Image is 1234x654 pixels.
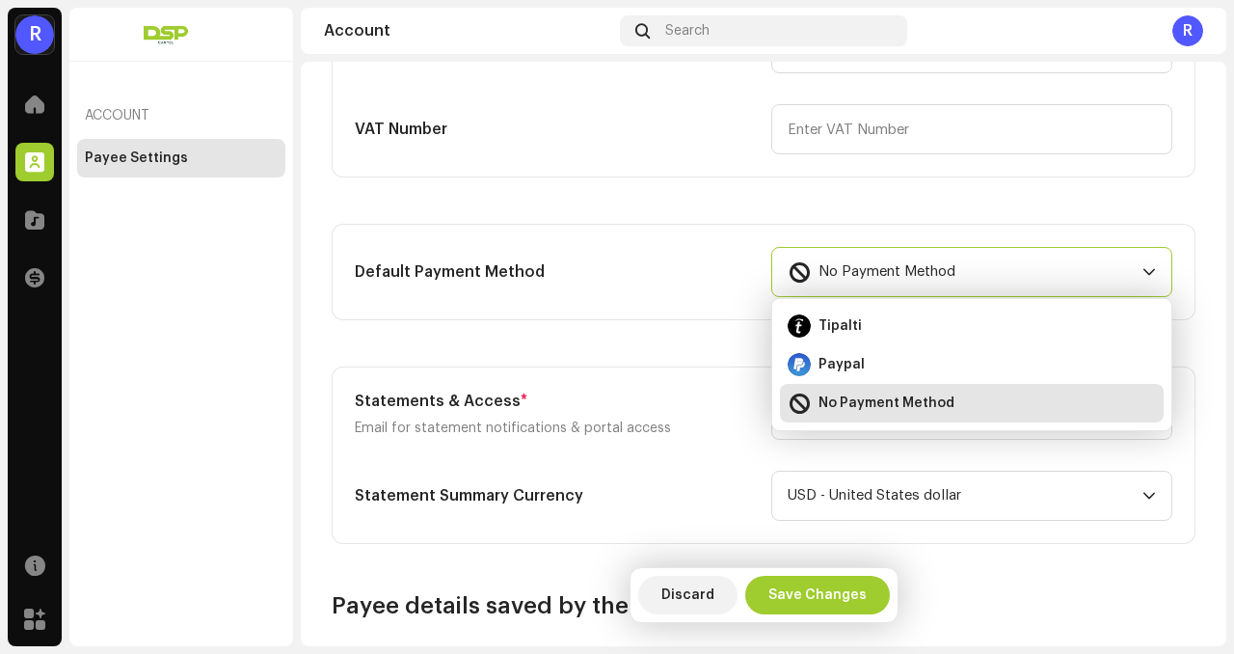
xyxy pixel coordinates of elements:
[1142,472,1156,520] div: dropdown trigger
[818,316,862,336] span: Tipalti
[788,472,1142,520] span: USD - United States dollar
[818,248,955,296] span: No Payment Method
[355,260,756,284] h5: Default Payment Method
[818,394,954,413] span: No Payment Method
[772,299,1171,430] ul: Option List
[355,390,756,413] h5: Statements & Access
[355,417,756,440] p: Email for statement notifications & portal access
[745,576,890,614] button: Save Changes
[780,384,1164,422] li: No Payment Method
[355,484,756,507] h5: Statement Summary Currency
[1142,248,1156,296] div: dropdown trigger
[332,590,1195,621] h3: Payee details saved by the payor
[77,139,285,177] re-m-nav-item: Payee Settings
[771,104,1172,154] input: Enter VAT Number
[780,345,1164,384] li: Paypal
[788,248,1142,296] span: No Payment Method
[77,93,285,139] re-a-nav-header: Account
[355,118,756,141] h5: VAT Number
[768,576,867,614] span: Save Changes
[85,150,188,166] div: Payee Settings
[780,307,1164,345] li: Tipalti
[15,15,54,54] div: R
[638,576,738,614] button: Discard
[665,23,710,39] span: Search
[1172,15,1203,46] div: R
[324,23,612,39] div: Account
[818,355,865,374] span: Paypal
[661,576,714,614] span: Discard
